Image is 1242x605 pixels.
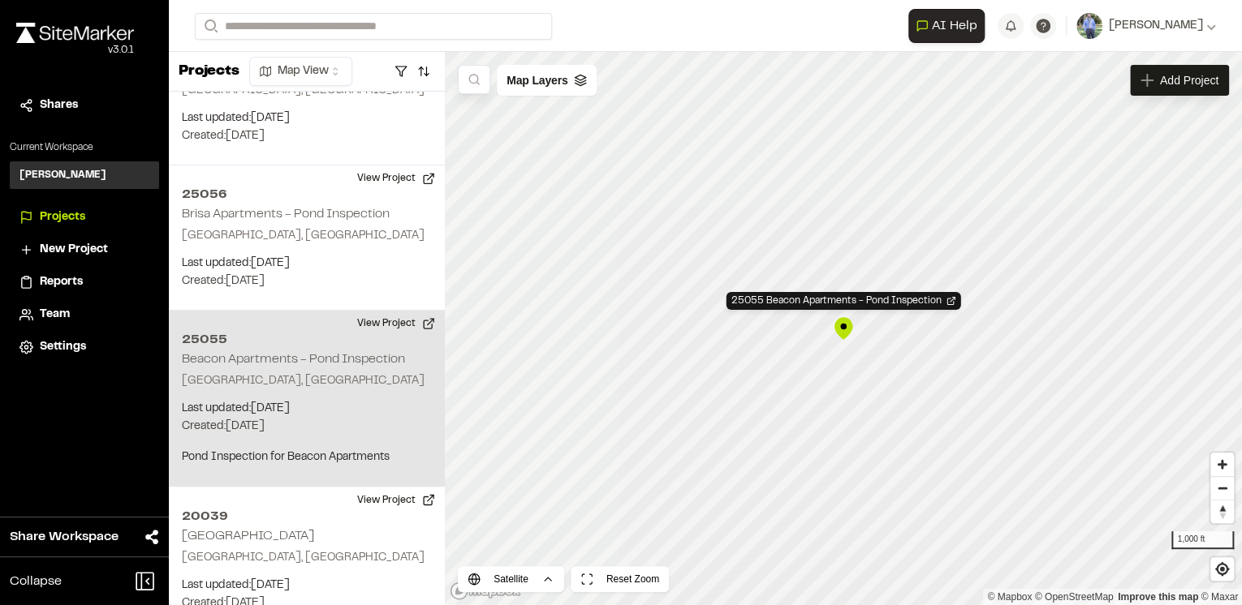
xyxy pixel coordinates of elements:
[347,311,445,337] button: View Project
[182,330,432,350] h2: 25055
[19,241,149,259] a: New Project
[40,273,83,291] span: Reports
[1076,13,1216,39] button: [PERSON_NAME]
[347,487,445,513] button: View Project
[16,43,134,58] div: Oh geez...please don't...
[1171,531,1234,549] div: 1,000 ft
[182,506,432,526] h2: 20039
[445,52,1242,605] canvas: Map
[908,9,991,43] div: Open AI Assistant
[40,241,108,259] span: New Project
[727,292,961,310] div: Open Project
[182,255,432,272] p: Last updated: [DATE]
[1160,72,1218,88] span: Add Project
[40,306,70,324] span: Team
[19,208,149,226] a: Projects
[19,273,149,291] a: Reports
[182,127,432,145] p: Created: [DATE]
[182,548,432,566] p: [GEOGRAPHIC_DATA], [GEOGRAPHIC_DATA]
[458,566,564,592] button: Satellite
[1210,453,1234,476] button: Zoom in
[182,109,432,127] p: Last updated: [DATE]
[450,581,521,600] a: Mapbox logo
[40,208,85,226] span: Projects
[40,338,86,356] span: Settings
[908,9,985,43] button: Open AI Assistant
[1210,557,1234,581] button: Find my location
[1201,591,1238,603] a: Maxar
[831,316,856,341] div: Map marker
[182,418,432,436] p: Created: [DATE]
[182,272,432,290] p: Created: [DATE]
[182,400,432,418] p: Last updated: [DATE]
[179,61,239,83] p: Projects
[19,97,149,114] a: Shares
[182,372,432,390] p: [GEOGRAPHIC_DATA], [GEOGRAPHIC_DATA]
[19,338,149,356] a: Settings
[571,566,669,592] button: Reset Zoom
[1035,591,1114,603] a: OpenStreetMap
[182,576,432,594] p: Last updated: [DATE]
[1109,17,1203,35] span: [PERSON_NAME]
[10,527,119,547] span: Share Workspace
[40,97,78,114] span: Shares
[182,530,314,541] h2: [GEOGRAPHIC_DATA]
[10,572,62,591] span: Collapse
[1076,13,1102,39] img: User
[347,165,445,191] button: View Project
[1210,477,1234,500] span: Zoom out
[182,354,405,365] h2: Beacon Apartments - Pond Inspection
[1210,500,1234,523] span: Reset bearing to north
[932,16,977,36] span: AI Help
[1210,500,1234,523] button: Reset bearing to north
[10,140,159,155] p: Current Workspace
[182,208,390,220] h2: Brisa Apartments - Pond Inspection
[507,71,567,89] span: Map Layers
[1210,476,1234,500] button: Zoom out
[182,448,432,466] p: Pond Inspection for Beacon Apartments
[987,591,1032,603] a: Mapbox
[182,227,432,245] p: [GEOGRAPHIC_DATA], [GEOGRAPHIC_DATA]
[182,185,432,204] h2: 25056
[195,13,224,40] button: Search
[1118,591,1198,603] a: Map feedback
[19,168,106,182] h3: [PERSON_NAME]
[16,23,134,43] img: rebrand.png
[19,306,149,324] a: Team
